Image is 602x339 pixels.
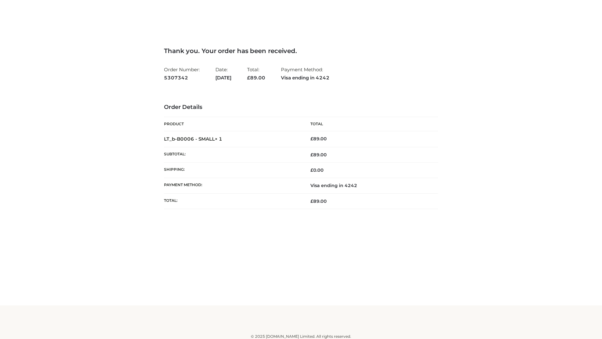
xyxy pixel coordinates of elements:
strong: 5307342 [164,74,200,82]
li: Payment Method: [281,64,330,83]
span: £ [310,152,313,158]
th: Total [301,117,438,131]
th: Payment method: [164,178,301,193]
li: Order Number: [164,64,200,83]
strong: [DATE] [215,74,231,82]
span: £ [247,75,250,81]
th: Product [164,117,301,131]
li: Date: [215,64,231,83]
th: Total: [164,193,301,209]
strong: × 1 [215,136,222,142]
li: Total: [247,64,265,83]
span: 89.00 [247,75,265,81]
td: Visa ending in 4242 [301,178,438,193]
h3: Order Details [164,104,438,111]
span: 89.00 [310,152,327,158]
th: Subtotal: [164,147,301,162]
span: £ [310,167,313,173]
span: £ [310,198,313,204]
bdi: 0.00 [310,167,324,173]
strong: Visa ending in 4242 [281,74,330,82]
span: £ [310,136,313,142]
bdi: 89.00 [310,136,327,142]
th: Shipping: [164,163,301,178]
span: 89.00 [310,198,327,204]
strong: LT_b-B0006 - SMALL [164,136,222,142]
h3: Thank you. Your order has been received. [164,47,438,55]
